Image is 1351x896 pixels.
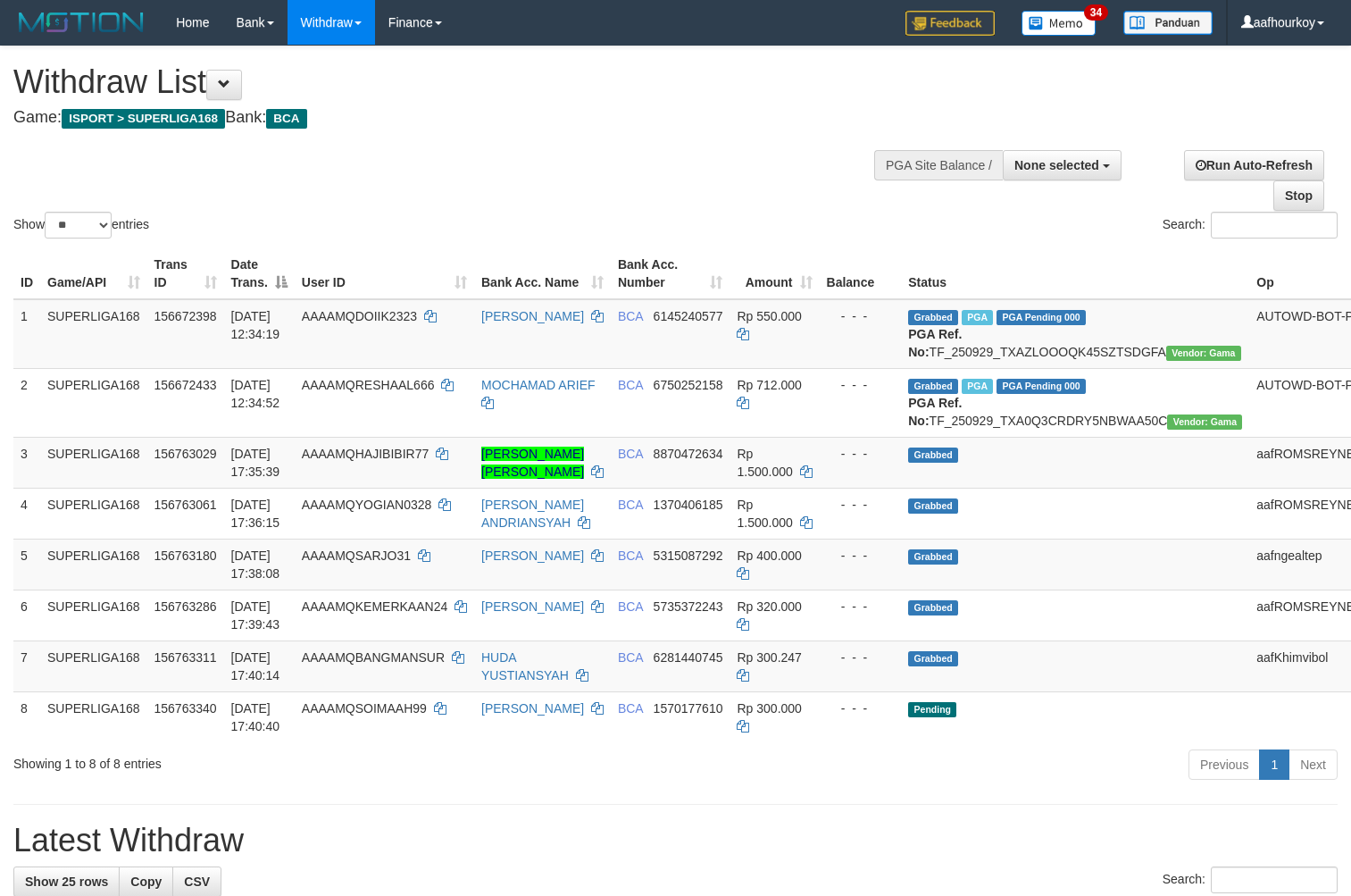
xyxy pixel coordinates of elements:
span: 156763286 [154,599,217,614]
a: Previous [1188,749,1260,780]
div: - - - [827,376,895,394]
th: User ID: activate to sort column ascending [295,248,474,299]
span: BCA [266,109,306,129]
img: panduan.png [1123,11,1213,35]
td: 2 [13,368,40,437]
select: Showentries [45,212,112,239]
span: Rp 1.500.000 [737,498,792,530]
b: PGA Ref. No: [908,396,962,428]
span: Copy 1570177610 to clipboard [654,701,723,716]
span: Rp 712.000 [737,378,801,392]
span: AAAAMQKEMERKAAN24 [302,599,447,614]
span: Grabbed [908,651,958,666]
span: 156763029 [154,447,217,461]
span: 156763340 [154,701,217,716]
td: SUPERLIGA168 [40,539,147,590]
span: Copy 5735372243 to clipboard [654,599,723,614]
span: [DATE] 17:35:39 [231,447,280,479]
td: 5 [13,539,40,590]
span: BCA [618,309,643,323]
span: AAAAMQDOIIK2323 [302,309,417,323]
a: [PERSON_NAME] [481,548,584,563]
a: [PERSON_NAME] [481,599,584,614]
th: Trans ID: activate to sort column ascending [147,248,224,299]
span: AAAAMQYOGIAN0328 [302,498,432,512]
th: Bank Acc. Name: activate to sort column ascending [474,248,611,299]
span: Grabbed [908,498,958,514]
img: Feedback.jpg [905,11,995,36]
span: BCA [618,498,643,512]
div: - - - [827,307,895,325]
span: 156763180 [154,548,217,563]
span: Marked by aafsoycanthlai [962,379,993,394]
div: - - - [827,445,895,463]
th: Balance [820,248,902,299]
span: Copy 6281440745 to clipboard [654,650,723,665]
span: Copy 8870472634 to clipboard [654,447,723,461]
span: [DATE] 17:39:43 [231,599,280,632]
div: - - - [827,547,895,565]
td: TF_250929_TXAZLOOOQK45SZTSDGFA [901,299,1249,369]
a: [PERSON_NAME] [PERSON_NAME] [481,447,584,479]
span: BCA [618,548,643,563]
label: Search: [1163,867,1338,893]
span: Marked by aafsoycanthlai [962,310,993,325]
a: [PERSON_NAME] [481,309,584,323]
td: SUPERLIGA168 [40,368,147,437]
span: 156672433 [154,378,217,392]
div: - - - [827,699,895,717]
span: Copy 6145240577 to clipboard [654,309,723,323]
span: Copy 5315087292 to clipboard [654,548,723,563]
span: 156672398 [154,309,217,323]
a: Run Auto-Refresh [1184,150,1324,180]
a: Stop [1273,180,1324,211]
span: BCA [618,701,643,716]
span: PGA Pending [997,379,1086,394]
td: 3 [13,437,40,488]
button: None selected [1003,150,1122,180]
span: Vendor URL: https://trx31.1velocity.biz [1166,346,1241,361]
span: Copy 1370406185 to clipboard [654,498,723,512]
h1: Withdraw List [13,64,883,100]
span: 156763061 [154,498,217,512]
span: Rp 400.000 [737,548,801,563]
th: Status [901,248,1249,299]
div: PGA Site Balance / [874,150,1003,180]
td: SUPERLIGA168 [40,437,147,488]
th: Bank Acc. Number: activate to sort column ascending [611,248,730,299]
span: None selected [1014,158,1099,172]
span: [DATE] 17:40:14 [231,650,280,682]
a: Next [1288,749,1338,780]
th: ID [13,248,40,299]
div: Showing 1 to 8 of 8 entries [13,748,549,773]
label: Search: [1163,212,1338,239]
span: Grabbed [908,448,958,463]
td: 4 [13,488,40,539]
span: Rp 1.500.000 [737,447,792,479]
span: [DATE] 12:34:19 [231,309,280,341]
td: SUPERLIGA168 [40,641,147,691]
input: Search: [1211,867,1338,893]
span: Grabbed [908,310,958,325]
a: HUDA YUSTIANSYAH [481,650,569,682]
span: Grabbed [908,379,958,394]
span: [DATE] 12:34:52 [231,378,280,410]
td: 8 [13,691,40,742]
span: Pending [908,702,956,717]
span: 156763311 [154,650,217,665]
label: Show entries [13,212,149,239]
h1: Latest Withdraw [13,823,1338,858]
span: Rp 550.000 [737,309,801,323]
th: Date Trans.: activate to sort column descending [224,248,295,299]
td: SUPERLIGA168 [40,691,147,742]
div: - - - [827,649,895,666]
h4: Game: Bank: [13,109,883,127]
a: [PERSON_NAME] [481,701,584,716]
th: Game/API: activate to sort column ascending [40,248,147,299]
td: 6 [13,590,40,641]
span: CSV [184,875,210,889]
span: BCA [618,447,643,461]
span: [DATE] 17:40:40 [231,701,280,733]
b: PGA Ref. No: [908,327,962,359]
span: Rp 300.000 [737,701,801,716]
